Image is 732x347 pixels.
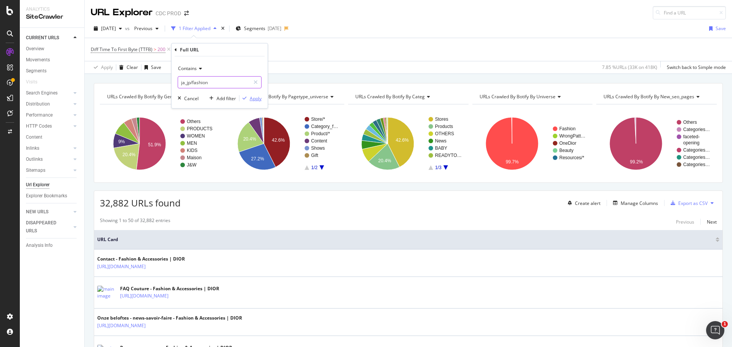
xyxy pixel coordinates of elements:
a: [URL][DOMAIN_NAME] [97,322,146,329]
svg: A chart. [224,110,345,177]
div: Onze beloftes - news-savoir-faire - Fashion & Accessories | DIOR [97,315,242,321]
span: URLs Crawled By Botify By universe [480,93,555,100]
div: Next [707,219,717,225]
text: 20.4% [243,136,256,142]
a: [URL][DOMAIN_NAME] [97,263,146,270]
span: Segments [244,25,265,32]
text: Categories… [683,162,710,167]
div: 1 Filter Applied [179,25,210,32]
div: Movements [26,56,50,64]
div: Analytics [26,6,78,13]
a: Url Explorer [26,181,79,189]
text: KIDS [187,148,197,153]
span: Diff Time To First Byte (TTFB) [91,46,152,53]
span: URLs Crawled By Botify By gender [107,93,180,100]
a: Sitemaps [26,166,71,174]
text: 51.9% [148,142,161,147]
text: WrongPatt… [559,133,585,139]
a: Visits [26,78,45,86]
span: 32,882 URLs found [100,197,181,209]
text: MEN [187,141,197,146]
svg: A chart. [596,110,717,177]
div: Save [716,25,726,32]
div: Apply [250,95,262,102]
button: Clear [116,61,138,74]
div: DISAPPEARED URLS [26,219,64,235]
div: Add filter [217,95,236,102]
span: 2025 Aug. 22nd [101,25,116,32]
button: 1 Filter Applied [168,22,220,35]
button: Apply [239,94,262,102]
div: [DATE] [268,25,281,32]
text: 20.4% [122,152,135,157]
text: Resources/* [559,155,584,160]
div: Cancel [184,95,199,102]
input: Find a URL [653,6,726,19]
button: Manage Columns [610,198,658,208]
svg: A chart. [472,110,593,177]
span: URLs Crawled By Botify By pagetype_universe [231,93,328,100]
text: 20.4% [378,158,391,163]
div: Save [151,64,161,70]
text: Gift [311,153,318,158]
text: Categories… [683,155,710,160]
div: Analysis Info [26,241,53,249]
span: 1 [722,321,728,327]
text: 42.6% [396,138,409,143]
text: Beauty [559,148,573,153]
div: Create alert [575,200,600,206]
text: 27.2% [251,156,264,162]
text: Category_f… [311,124,338,129]
div: Overview [26,45,44,53]
div: Url Explorer [26,181,50,189]
a: Distribution [26,100,71,108]
img: main image [97,286,116,299]
text: opening [683,140,700,146]
div: Content [26,133,42,141]
div: Full URL [180,46,199,53]
h4: URLs Crawled By Botify By new_seo_pages [602,91,710,103]
div: Export as CSV [678,200,708,206]
div: Switch back to Simple mode [667,64,726,70]
button: Create alert [565,197,600,209]
button: Previous [676,217,694,226]
text: Shows [311,146,325,151]
button: Apply [91,61,113,74]
text: WOMEN [187,133,205,139]
div: Manage Columns [621,200,658,206]
a: Analysis Info [26,241,79,249]
div: Apply [101,64,113,70]
span: URLs Crawled By Botify By categ [355,93,425,100]
div: URL Explorer [91,6,152,19]
div: HTTP Codes [26,122,52,130]
h4: URLs Crawled By Botify By pagetype_universe [230,91,340,103]
span: Contains [178,65,197,72]
div: A chart. [100,110,220,177]
a: Segments [26,67,79,75]
a: Overview [26,45,79,53]
text: 99.2% [630,159,643,165]
text: Categories… [683,127,710,132]
a: CURRENT URLS [26,34,71,42]
div: Contact - Fashion & Accessories | DIOR [97,256,185,262]
text: Others [683,120,697,125]
text: Categories… [683,147,710,153]
text: 1/3 [435,165,441,170]
text: Content [311,138,327,144]
a: Search Engines [26,89,71,97]
button: Segments[DATE] [233,22,284,35]
button: Export as CSV [668,197,708,209]
button: Save [706,22,726,35]
button: Cancel [175,94,199,102]
text: PRODUCTS [187,126,212,131]
text: 9% [118,139,125,144]
a: Inlinks [26,144,71,152]
div: Previous [676,219,694,225]
a: DISAPPEARED URLS [26,219,71,235]
div: Outlinks [26,155,43,163]
text: Fashion [559,126,576,131]
button: Previous [131,22,162,35]
div: Segments [26,67,47,75]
